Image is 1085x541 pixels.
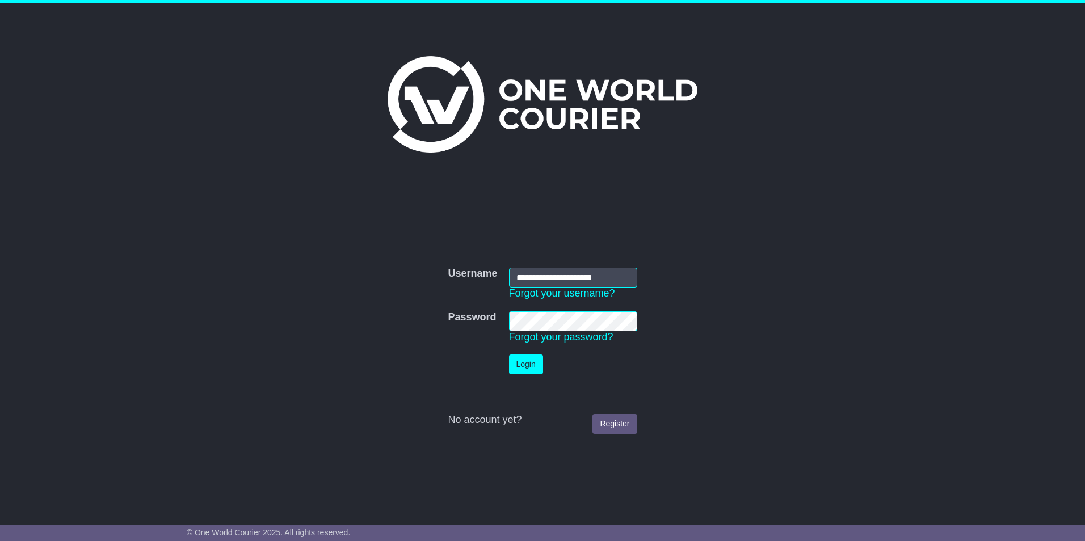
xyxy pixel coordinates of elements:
span: © One World Courier 2025. All rights reserved. [187,528,351,537]
img: One World [388,56,697,153]
label: Username [448,268,497,280]
label: Password [448,311,496,324]
a: Register [592,414,637,434]
div: No account yet? [448,414,637,426]
button: Login [509,354,543,374]
a: Forgot your username? [509,288,615,299]
a: Forgot your password? [509,331,613,343]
